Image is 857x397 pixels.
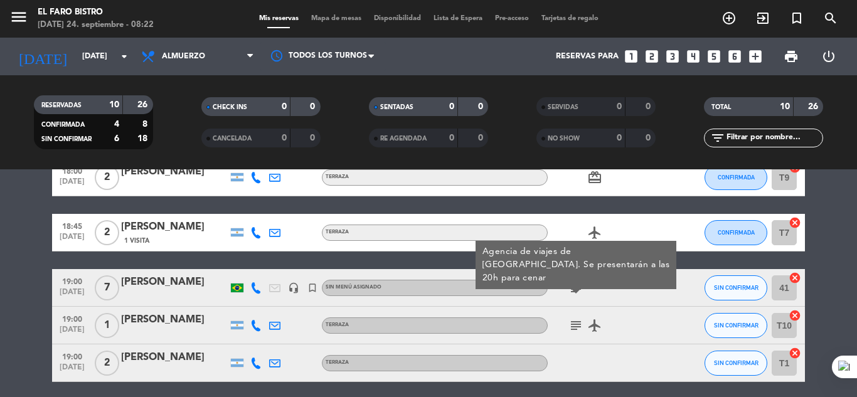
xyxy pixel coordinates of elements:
span: 7 [95,275,119,300]
i: exit_to_app [755,11,770,26]
span: SENTADAS [380,104,413,110]
button: SIN CONFIRMAR [705,351,767,376]
div: El Faro Bistro [38,6,154,19]
button: menu [9,8,28,31]
i: subject [568,318,583,333]
strong: 0 [449,102,454,111]
span: 2 [95,220,119,245]
i: cancel [789,272,801,284]
span: Disponibilidad [368,15,427,22]
i: add_circle_outline [721,11,737,26]
button: SIN CONFIRMAR [705,275,767,300]
strong: 6 [114,134,119,143]
i: [DATE] [9,43,76,70]
span: [DATE] [56,233,88,247]
span: CHECK INS [213,104,247,110]
i: add_box [747,48,764,65]
span: 1 Visita [124,236,149,246]
strong: 0 [282,102,287,111]
span: CONFIRMADA [718,229,755,236]
span: 1 [95,313,119,338]
i: looks_two [644,48,660,65]
strong: 10 [780,102,790,111]
span: Terraza [326,230,349,235]
div: [PERSON_NAME] [121,164,228,180]
strong: 0 [646,134,653,142]
strong: 0 [617,102,622,111]
button: SIN CONFIRMAR [705,313,767,338]
span: 19:00 [56,273,88,288]
i: power_settings_new [821,49,836,64]
strong: 0 [282,134,287,142]
i: looks_4 [685,48,701,65]
span: Reservas para [556,52,619,61]
button: CONFIRMADA [705,165,767,190]
span: [DATE] [56,288,88,302]
span: CONFIRMADA [718,174,755,181]
i: arrow_drop_down [117,49,132,64]
strong: 10 [109,100,119,109]
span: SIN CONFIRMAR [714,322,759,329]
span: SIN CONFIRMAR [714,284,759,291]
span: 18:45 [56,218,88,233]
i: looks_5 [706,48,722,65]
i: airplanemode_active [587,318,602,333]
i: menu [9,8,28,26]
span: CANCELADA [213,135,252,142]
strong: 26 [808,102,821,111]
span: SERVIDAS [548,104,578,110]
span: Terraza [326,322,349,327]
span: CONFIRMADA [41,122,85,128]
i: airplanemode_active [587,225,602,240]
span: Almuerzo [162,52,205,61]
div: [PERSON_NAME] [121,349,228,366]
span: NO SHOW [548,135,580,142]
strong: 18 [137,134,150,143]
span: Mapa de mesas [305,15,368,22]
i: looks_one [623,48,639,65]
i: card_giftcard [587,170,602,185]
div: [DATE] 24. septiembre - 08:22 [38,19,154,31]
span: [DATE] [56,177,88,192]
span: Mis reservas [253,15,305,22]
i: headset_mic [288,282,299,294]
span: SIN CONFIRMAR [714,359,759,366]
span: RESERVADAS [41,102,82,109]
span: Terraza [326,174,349,179]
strong: 0 [478,102,486,111]
span: 2 [95,351,119,376]
div: [PERSON_NAME] [121,274,228,290]
i: cancel [789,309,801,322]
span: RE AGENDADA [380,135,427,142]
span: Terraza [326,360,349,365]
span: Tarjetas de regalo [535,15,605,22]
span: Lista de Espera [427,15,489,22]
i: turned_in_not [789,11,804,26]
i: search [823,11,838,26]
span: SIN CONFIRMAR [41,136,92,142]
strong: 0 [310,102,317,111]
div: [PERSON_NAME] [121,219,228,235]
strong: 0 [449,134,454,142]
span: print [784,49,799,64]
div: Agencia de viajes de [GEOGRAPHIC_DATA]. Se presentarán a las 20h para cenar [482,245,670,285]
strong: 0 [310,134,317,142]
span: 19:00 [56,311,88,326]
strong: 0 [478,134,486,142]
span: [DATE] [56,326,88,340]
input: Filtrar por nombre... [725,131,822,145]
strong: 8 [142,120,150,129]
button: CONFIRMADA [705,220,767,245]
span: 19:00 [56,349,88,363]
div: [PERSON_NAME] [121,312,228,328]
i: filter_list [710,130,725,146]
span: Sin menú asignado [326,285,381,290]
strong: 26 [137,100,150,109]
strong: 0 [646,102,653,111]
strong: 0 [617,134,622,142]
i: cancel [789,216,801,229]
span: [DATE] [56,363,88,378]
span: 2 [95,165,119,190]
strong: 4 [114,120,119,129]
i: cancel [789,347,801,359]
